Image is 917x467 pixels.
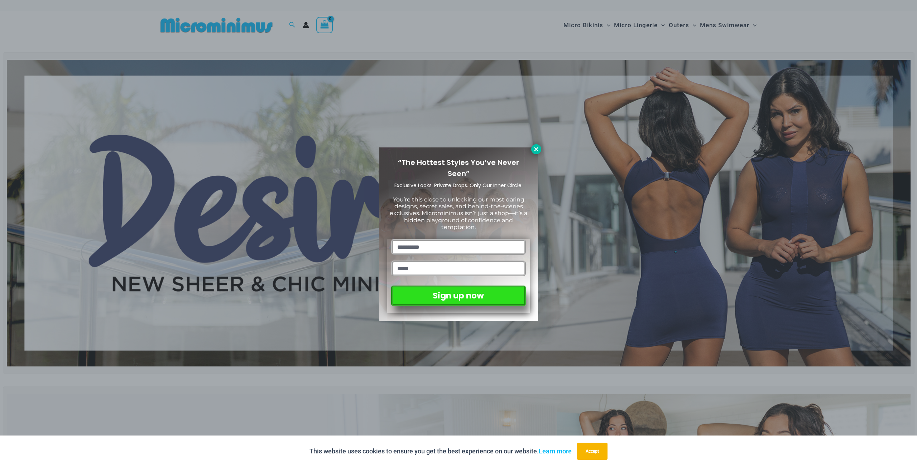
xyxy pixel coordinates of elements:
[390,196,527,230] span: You’re this close to unlocking our most daring designs, secret sales, and behind-the-scenes exclu...
[391,286,525,306] button: Sign up now
[577,443,608,460] button: Accept
[539,447,572,455] a: Learn more
[398,157,519,179] span: “The Hottest Styles You’ve Never Seen”
[531,144,541,154] button: Close
[309,446,572,457] p: This website uses cookies to ensure you get the best experience on our website.
[394,182,523,189] span: Exclusive Looks. Private Drops. Only Our Inner Circle.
